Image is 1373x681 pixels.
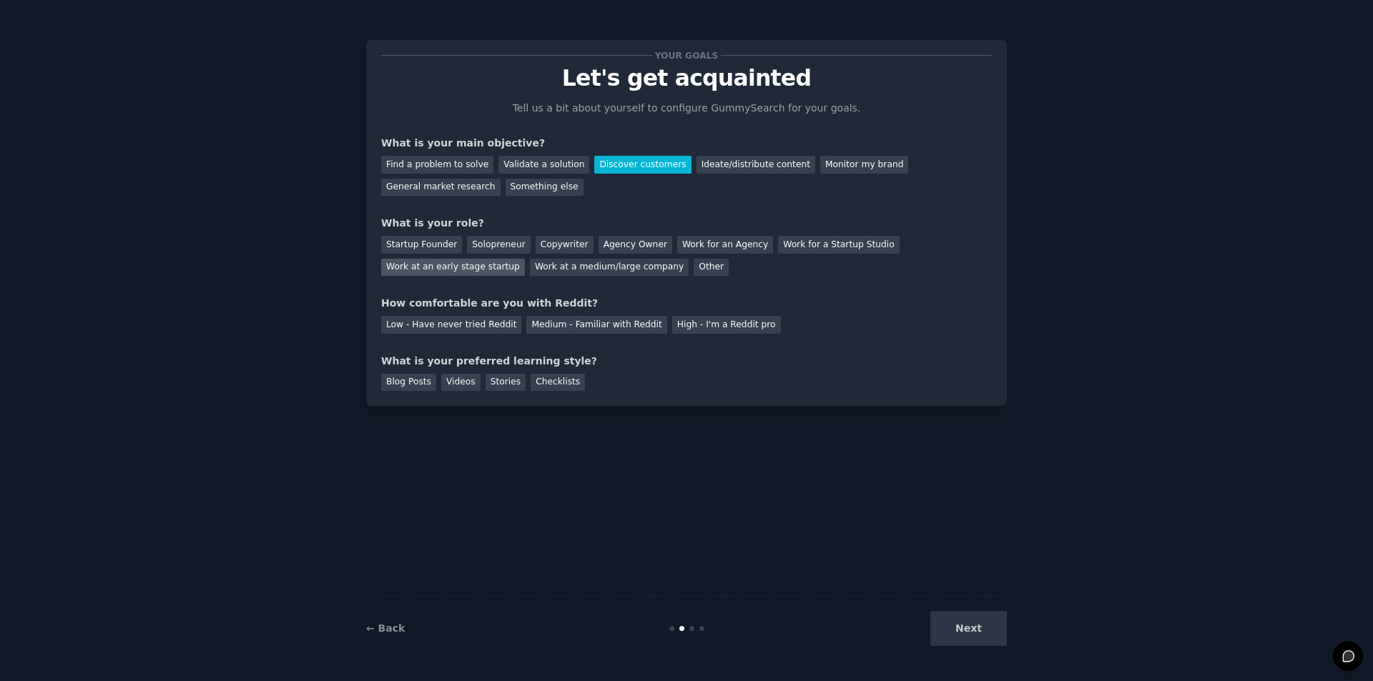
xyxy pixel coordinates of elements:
[441,374,481,392] div: Videos
[381,296,992,311] div: How comfortable are you with Reddit?
[677,236,773,254] div: Work for an Agency
[381,66,992,91] p: Let's get acquainted
[486,374,526,392] div: Stories
[652,48,721,63] span: Your goals
[531,374,585,392] div: Checklists
[672,316,781,334] div: High - I'm a Reddit pro
[381,259,525,277] div: Work at an early stage startup
[526,316,666,334] div: Medium - Familiar with Reddit
[381,236,462,254] div: Startup Founder
[530,259,689,277] div: Work at a medium/large company
[820,156,908,174] div: Monitor my brand
[381,316,521,334] div: Low - Have never tried Reddit
[599,236,672,254] div: Agency Owner
[366,622,405,634] a: ← Back
[467,236,530,254] div: Solopreneur
[697,156,815,174] div: Ideate/distribute content
[381,216,992,231] div: What is your role?
[778,236,899,254] div: Work for a Startup Studio
[381,156,493,174] div: Find a problem to solve
[536,236,594,254] div: Copywriter
[381,179,501,197] div: General market research
[506,179,584,197] div: Something else
[498,156,589,174] div: Validate a solution
[381,374,436,392] div: Blog Posts
[381,354,992,369] div: What is your preferred learning style?
[381,136,992,151] div: What is your main objective?
[506,101,867,116] p: Tell us a bit about yourself to configure GummySearch for your goals.
[694,259,729,277] div: Other
[594,156,691,174] div: Discover customers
